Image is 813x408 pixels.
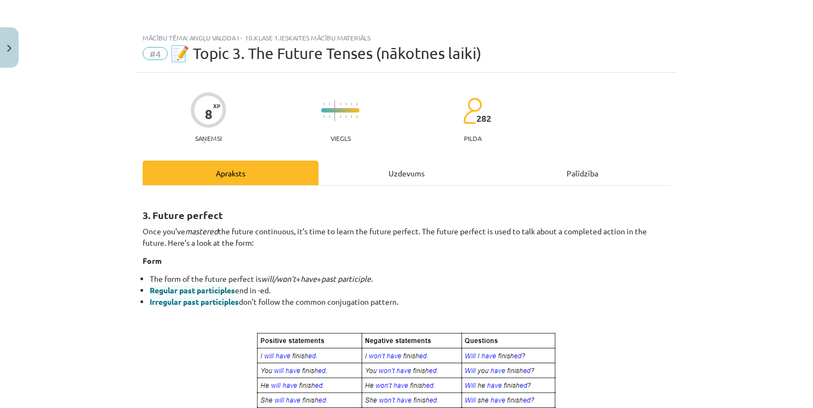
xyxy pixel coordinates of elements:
[345,115,346,118] img: icon-short-line-57e1e144782c952c97e751825c79c345078a6d821885a25fce030b3d8c18986b.svg
[261,274,296,283] i: will/won’t
[143,256,162,265] strong: Form
[329,115,330,118] img: icon-short-line-57e1e144782c952c97e751825c79c345078a6d821885a25fce030b3d8c18986b.svg
[150,296,670,308] li: don’t follow the common conjugation pattern.
[340,115,341,118] img: icon-short-line-57e1e144782c952c97e751825c79c345078a6d821885a25fce030b3d8c18986b.svg
[143,47,168,60] span: #4
[329,103,330,105] img: icon-short-line-57e1e144782c952c97e751825c79c345078a6d821885a25fce030b3d8c18986b.svg
[340,103,341,105] img: icon-short-line-57e1e144782c952c97e751825c79c345078a6d821885a25fce030b3d8c18986b.svg
[7,45,11,52] img: icon-close-lesson-0947bae3869378f0d4975bcd49f059093ad1ed9edebbc8119c70593378902aed.svg
[321,274,371,283] i: past participle
[143,34,670,42] div: Mācību tēma: Angļu valoda i - 10.klase 1.ieskaites mācību materiāls
[319,161,494,185] div: Uzdevums
[356,103,357,105] img: icon-short-line-57e1e144782c952c97e751825c79c345078a6d821885a25fce030b3d8c18986b.svg
[334,100,335,121] img: icon-long-line-d9ea69661e0d244f92f715978eff75569469978d946b2353a9bb055b3ed8787d.svg
[143,161,319,185] div: Apraksts
[351,103,352,105] img: icon-short-line-57e1e144782c952c97e751825c79c345078a6d821885a25fce030b3d8c18986b.svg
[331,134,351,142] p: Viegls
[150,297,239,306] a: Irregular past participles
[464,134,481,142] p: pilda
[150,273,670,285] li: The form of the future perfect is + + .
[494,161,670,185] div: Palīdzība
[191,134,226,142] p: Saņemsi
[143,209,223,221] strong: 3. Future perfect
[351,115,352,118] img: icon-short-line-57e1e144782c952c97e751825c79c345078a6d821885a25fce030b3d8c18986b.svg
[476,114,491,123] span: 282
[356,115,357,118] img: icon-short-line-57e1e144782c952c97e751825c79c345078a6d821885a25fce030b3d8c18986b.svg
[150,285,235,295] a: Regular past participles
[150,285,670,296] li: end in -ed.
[143,226,670,249] p: Once you’ve the future continuous, it’s time to learn the future perfect. The future perfect is u...
[170,44,481,62] span: 📝 Topic 3. The Future Tenses (nākotnes laiki)
[323,103,325,105] img: icon-short-line-57e1e144782c952c97e751825c79c345078a6d821885a25fce030b3d8c18986b.svg
[213,103,220,109] span: XP
[301,274,317,283] i: have
[205,107,213,122] div: 8
[463,97,482,125] img: students-c634bb4e5e11cddfef0936a35e636f08e4e9abd3cc4e673bd6f9a4125e45ecb1.svg
[345,103,346,105] img: icon-short-line-57e1e144782c952c97e751825c79c345078a6d821885a25fce030b3d8c18986b.svg
[323,115,325,118] img: icon-short-line-57e1e144782c952c97e751825c79c345078a6d821885a25fce030b3d8c18986b.svg
[185,226,218,236] i: mastered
